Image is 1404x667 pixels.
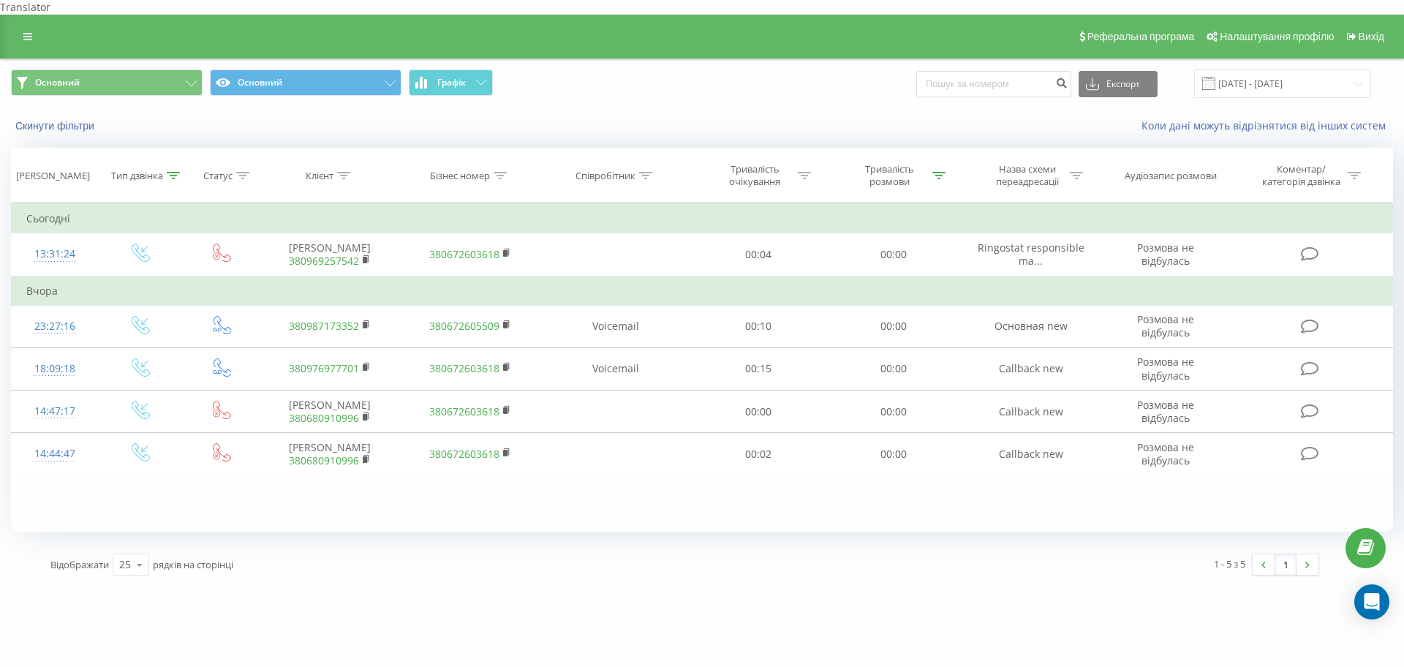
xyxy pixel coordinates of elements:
input: Пошук за номером [916,71,1071,97]
button: Скинути фільтри [11,119,102,132]
div: 13:31:24 [26,240,83,268]
a: 380672603618 [429,404,499,418]
div: 25 [119,557,131,572]
div: Тип дзвінка [111,170,163,182]
td: 00:00 [691,391,826,433]
a: 380976977701 [289,361,359,375]
div: 14:47:17 [26,397,83,426]
div: Співробітник [575,170,635,182]
span: Відображати [50,558,109,571]
span: Розмова не відбулась [1137,440,1194,467]
div: 23:27:16 [26,312,83,341]
span: Розмова не відбулась [1137,355,1194,382]
a: 380969257542 [289,254,359,268]
a: 380987173352 [289,319,359,333]
span: Основний [35,77,80,88]
td: 00:00 [826,347,960,390]
td: Voicemail [540,305,691,347]
td: Сьогодні [12,204,1393,233]
a: 380680910996 [289,453,359,467]
td: 00:10 [691,305,826,347]
a: 380672603618 [429,247,499,261]
div: Назва схеми переадресації [988,163,1066,188]
td: [PERSON_NAME] [260,391,400,433]
span: Реферальна програма [1087,31,1195,42]
td: [PERSON_NAME] [260,233,400,276]
a: Реферальна програма [1072,15,1200,59]
a: Коли дані можуть відрізнятися вiд інших систем [1141,118,1393,132]
span: Вихід [1359,31,1384,42]
a: Вихід [1340,15,1389,59]
div: 14:44:47 [26,440,83,468]
div: Тривалість розмови [850,163,929,188]
td: Callback new [961,391,1101,433]
div: Клієнт [306,170,333,182]
td: Callback new [961,347,1101,390]
span: Ringostat responsible ma... [978,241,1084,268]
span: Розмова не відбулась [1137,312,1194,339]
div: [PERSON_NAME] [16,170,90,182]
td: Вчора [12,276,1393,306]
td: Основная new [961,305,1101,347]
span: Графік [437,78,466,88]
div: Аудіозапис розмови [1125,170,1217,182]
div: Бізнес номер [430,170,490,182]
a: 380672603618 [429,447,499,461]
td: 00:02 [691,433,826,475]
div: Коментар/категорія дзвінка [1258,163,1344,188]
td: 00:00 [826,305,960,347]
td: Callback new [961,433,1101,475]
span: Розмова не відбулась [1137,241,1194,268]
td: 00:00 [826,433,960,475]
span: Розмова не відбулась [1137,398,1194,425]
a: Налаштування профілю [1199,15,1339,59]
td: 00:15 [691,347,826,390]
td: 00:00 [826,391,960,433]
a: 380672605509 [429,319,499,333]
td: [PERSON_NAME] [260,433,400,475]
button: Графік [409,69,493,96]
button: Основний [210,69,401,96]
button: Експорт [1079,71,1158,97]
td: Voicemail [540,347,691,390]
a: 380680910996 [289,411,359,425]
div: 1 - 5 з 5 [1214,557,1245,571]
div: 18:09:18 [26,355,83,383]
a: 1 [1275,554,1297,575]
span: Налаштування профілю [1220,31,1334,42]
button: Основний [11,69,203,96]
a: 380672603618 [429,361,499,375]
div: Статус [203,170,233,182]
div: Тривалість очікування [716,163,794,188]
td: 00:04 [691,233,826,276]
div: Open Intercom Messenger [1354,584,1389,619]
span: рядків на сторінці [153,558,233,571]
td: 00:00 [826,233,960,276]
